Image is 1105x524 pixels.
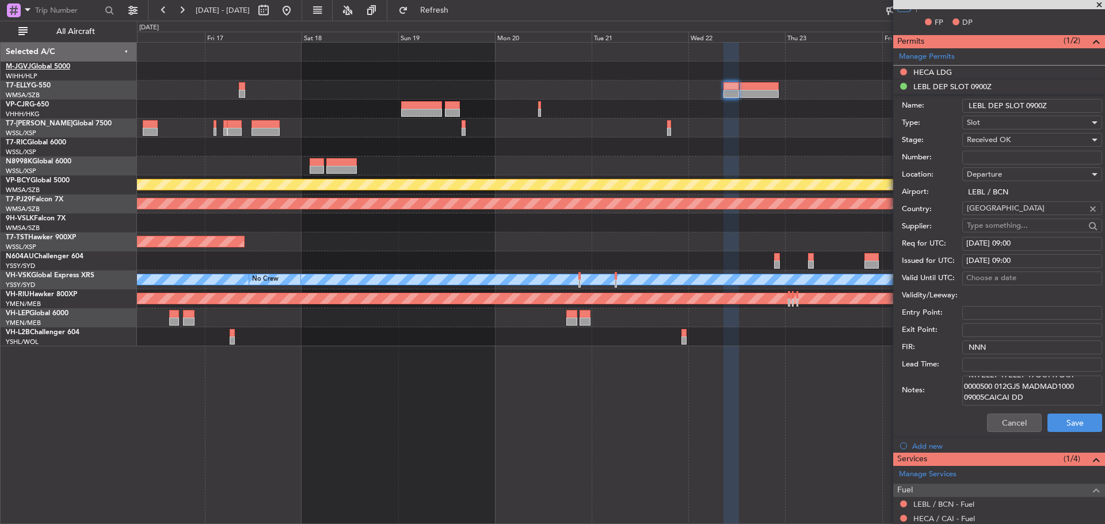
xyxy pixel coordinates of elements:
[1064,453,1080,465] span: (1/4)
[6,329,79,336] a: VH-L2BChallenger 604
[902,324,962,336] label: Exit Point:
[967,217,1085,234] input: Type something...
[967,200,1085,217] input: Type something...
[6,177,70,184] a: VP-BCYGlobal 5000
[962,341,1102,354] input: NNN
[6,139,66,146] a: T7-RICGlobal 6000
[785,32,882,42] div: Thu 23
[6,205,40,213] a: WMSA/SZB
[6,329,30,336] span: VH-L2B
[6,110,40,118] a: VHHH/HKG
[902,238,962,250] label: Req for UTC:
[6,148,36,156] a: WSSL/XSP
[1047,414,1102,432] button: Save
[6,82,51,89] a: T7-ELLYG-550
[967,135,1011,145] span: Received OK
[962,17,973,29] span: DP
[897,453,927,466] span: Services
[6,82,31,89] span: T7-ELLY
[35,2,101,19] input: Trip Number
[6,167,36,175] a: WSSL/XSP
[897,35,924,48] span: Permits
[966,238,1098,250] div: [DATE] 09:00
[6,177,31,184] span: VP-BCY
[902,342,962,353] label: FIR:
[6,291,77,298] a: VH-RIUHawker 800XP
[6,101,29,108] span: VP-CJR
[495,32,592,42] div: Mon 20
[6,63,31,70] span: M-JGVJ
[899,469,957,480] a: Manage Services
[13,22,125,41] button: All Aircraft
[6,120,73,127] span: T7-[PERSON_NAME]
[6,300,41,308] a: YMEN/MEB
[6,186,40,194] a: WMSA/SZB
[6,129,36,137] a: WSSL/XSP
[6,196,63,203] a: T7-PJ29Falcon 7X
[205,32,302,42] div: Fri 17
[902,152,962,163] label: Number:
[30,28,121,36] span: All Aircraft
[6,234,28,241] span: T7-TST
[987,414,1042,432] button: Cancel
[6,158,32,165] span: N8998K
[6,243,36,251] a: WSSL/XSP
[902,204,962,215] label: Country:
[902,307,962,319] label: Entry Point:
[252,271,279,288] div: No Crew
[6,338,39,346] a: YSHL/WOL
[902,100,962,112] label: Name:
[967,117,980,128] span: Slot
[967,169,1002,179] span: Departure
[902,385,962,396] label: Notes:
[966,273,1098,284] div: Choose a date
[6,310,29,317] span: VH-LEP
[6,310,68,317] a: VH-LEPGlobal 6000
[6,262,35,270] a: YSSY/SYD
[966,255,1098,267] div: [DATE] 09:00
[897,484,913,497] span: Fuel
[902,221,962,232] label: Supplier:
[913,499,974,509] a: LEBL / BCN - Fuel
[302,32,398,42] div: Sat 18
[6,234,76,241] a: T7-TSTHawker 900XP
[882,32,979,42] div: Fri 24
[6,291,29,298] span: VH-RIU
[398,32,495,42] div: Sun 19
[902,255,962,267] label: Issued for UTC:
[393,1,462,20] button: Refresh
[139,23,159,33] div: [DATE]
[1064,35,1080,47] span: (1/2)
[108,32,204,42] div: Thu 16
[902,273,962,284] label: Valid Until UTC:
[6,72,37,81] a: WIHH/HLP
[6,253,83,260] a: N604AUChallenger 604
[6,253,34,260] span: N604AU
[592,32,688,42] div: Tue 21
[902,186,962,198] label: Airport:
[6,101,49,108] a: VP-CJRG-650
[6,158,71,165] a: N8998KGlobal 6000
[6,139,27,146] span: T7-RIC
[6,196,32,203] span: T7-PJ29
[196,5,250,16] span: [DATE] - [DATE]
[902,135,962,146] label: Stage:
[6,63,70,70] a: M-JGVJGlobal 5000
[688,32,785,42] div: Wed 22
[410,6,459,14] span: Refresh
[913,67,952,77] div: HECA LDG
[6,272,31,279] span: VH-VSK
[6,319,41,327] a: YMEN/MEB
[902,169,962,181] label: Location:
[902,290,962,301] label: Validity/Leeway:
[6,224,40,232] a: WMSA/SZB
[6,215,66,222] a: 9H-VSLKFalcon 7X
[899,51,955,63] a: Manage Permits
[6,91,40,100] a: WMSA/SZB
[6,272,94,279] a: VH-VSKGlobal Express XRS
[913,514,975,523] a: HECA / CAI - Fuel
[6,120,112,127] a: T7-[PERSON_NAME]Global 7500
[6,215,34,222] span: 9H-VSLK
[902,117,962,129] label: Type:
[902,359,962,370] label: Lead Time:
